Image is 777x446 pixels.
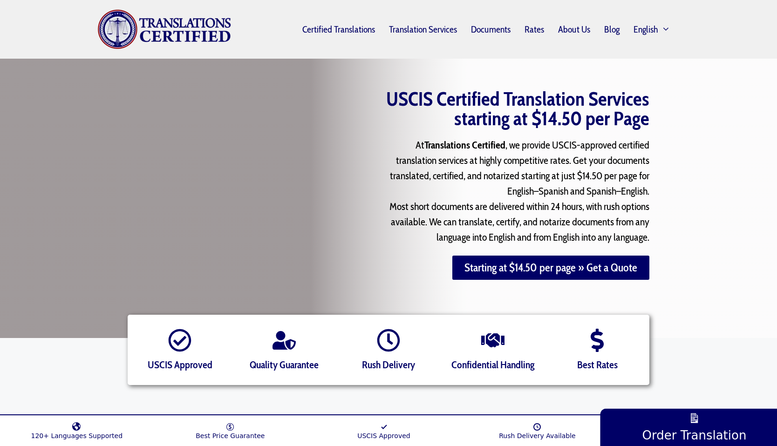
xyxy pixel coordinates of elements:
a: Certified Translations [295,19,382,40]
a: Best Price Guarantee [154,418,307,439]
img: Translations Certified [97,9,232,49]
span: Order Translation [642,428,747,442]
span: Quality Guarantee [250,358,319,371]
span: Confidential Handling [451,358,534,371]
nav: Primary [232,18,680,41]
a: Blog [597,19,627,40]
a: Starting at $14.50 per page » Get a Quote [452,256,649,280]
span: Rush Delivery Available [499,432,576,439]
a: Rush Delivery Available [461,418,614,439]
a: Rates [518,19,551,40]
span: USCIS Approved [357,432,410,439]
span: Best Price Guarantee [196,432,265,439]
strong: Translations Certified [424,139,505,151]
span: English [634,26,658,33]
a: About Us [551,19,597,40]
a: Documents [464,19,518,40]
span: Rush Delivery [362,358,415,371]
span: 120+ Languages Supported [31,432,123,439]
span: Starting at $14.50 per page » Get a Quote [464,262,637,273]
span: Best Rates [577,358,618,371]
a: USCIS Approved [307,418,461,439]
h1: USCIS Certified Translation Services starting at $14.50 per Page [356,89,649,128]
a: Translation Services [382,19,464,40]
span: USCIS Approved [148,358,212,371]
p: At , we provide USCIS-approved certified translation services at highly competitive rates. Get yo... [375,137,649,245]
